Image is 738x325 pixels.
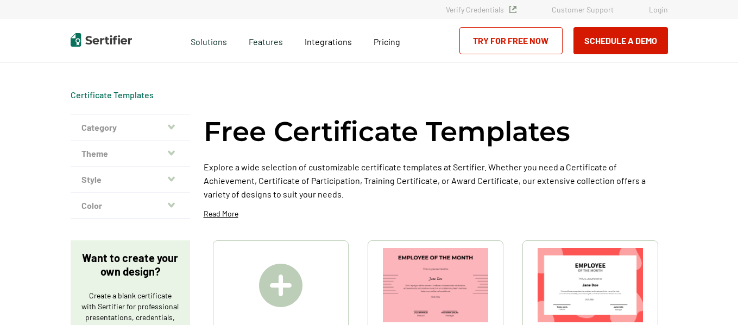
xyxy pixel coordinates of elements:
span: Solutions [191,34,227,47]
span: Pricing [374,36,400,47]
div: Breadcrumb [71,90,154,100]
a: Verify Credentials [446,5,516,14]
button: Category [71,114,190,141]
a: Pricing [374,34,400,47]
img: Modern & Red Employee of the Month Certificate Template [538,248,643,322]
button: Style [71,167,190,193]
a: Try for Free Now [459,27,563,54]
img: Simple & Modern Employee of the Month Certificate Template [383,248,488,322]
button: Theme [71,141,190,167]
button: Color [71,193,190,219]
p: Want to create your own design? [81,251,179,278]
a: Certificate Templates [71,90,154,100]
p: Read More [204,208,238,219]
img: Sertifier | Digital Credentialing Platform [71,33,132,47]
a: Login [649,5,668,14]
img: Create A Blank Certificate [259,264,302,307]
a: Customer Support [552,5,614,14]
img: Verified [509,6,516,13]
span: Features [249,34,283,47]
h1: Free Certificate Templates [204,114,570,149]
p: Explore a wide selection of customizable certificate templates at Sertifier. Whether you need a C... [204,160,668,201]
a: Integrations [305,34,352,47]
span: Integrations [305,36,352,47]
